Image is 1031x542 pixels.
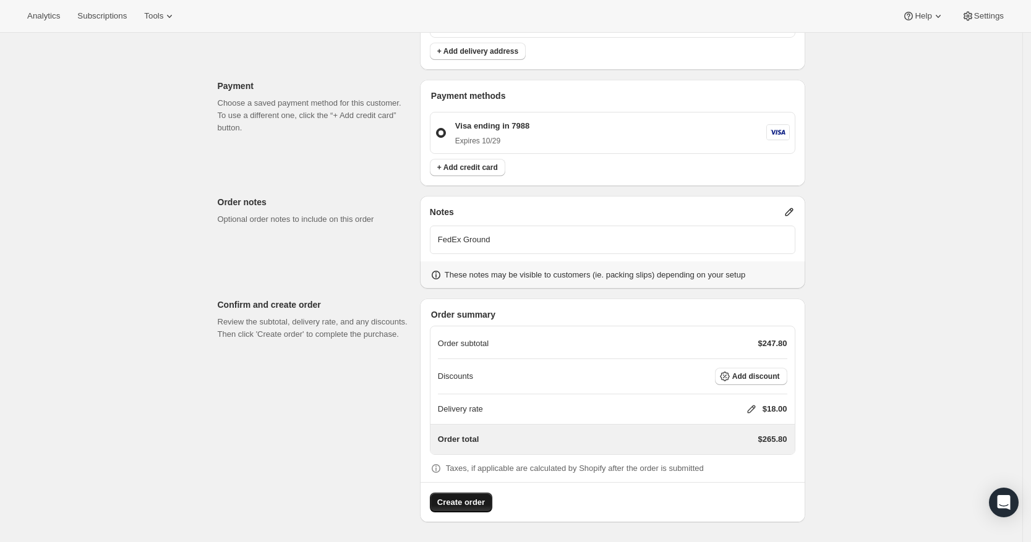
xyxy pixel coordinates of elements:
p: Delivery rate [438,403,483,415]
p: Optional order notes to include on this order [218,213,410,226]
p: Order notes [218,196,410,208]
p: Expires 10/29 [455,136,529,146]
p: Confirm and create order [218,299,410,311]
div: Open Intercom Messenger [989,488,1019,517]
p: $247.80 [758,337,787,350]
p: Discounts [438,370,473,383]
p: Choose a saved payment method for this customer. To use a different one, click the “+ Add credit ... [218,97,410,134]
p: $18.00 [763,403,787,415]
p: $265.80 [758,433,787,446]
p: Order summary [431,308,795,321]
button: Add discount [715,368,787,385]
span: Tools [144,11,163,21]
button: + Add credit card [430,159,505,176]
p: Order total [438,433,479,446]
p: Visa ending in 7988 [455,120,529,132]
p: Review the subtotal, delivery rate, and any discounts. Then click 'Create order' to complete the ... [218,316,410,341]
button: Help [895,7,951,25]
p: Taxes, if applicable are calculated by Shopify after the order is submitted [446,462,704,475]
button: Subscriptions [70,7,134,25]
button: + Add delivery address [430,43,526,60]
span: Help [915,11,931,21]
button: Analytics [20,7,67,25]
span: + Add delivery address [437,46,518,56]
p: Order subtotal [438,337,489,350]
button: Create order [430,493,492,512]
span: Settings [974,11,1004,21]
button: Settings [954,7,1011,25]
span: + Add credit card [437,163,498,172]
span: Create order [437,496,485,509]
span: Analytics [27,11,60,21]
span: Add discount [732,371,780,381]
span: Notes [430,206,454,218]
p: Payment [218,80,410,92]
p: These notes may be visible to customers (ie. packing slips) depending on your setup [445,269,745,281]
p: FedEx Ground [438,234,787,246]
span: Subscriptions [77,11,127,21]
button: Tools [137,7,183,25]
p: Payment methods [431,90,795,102]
